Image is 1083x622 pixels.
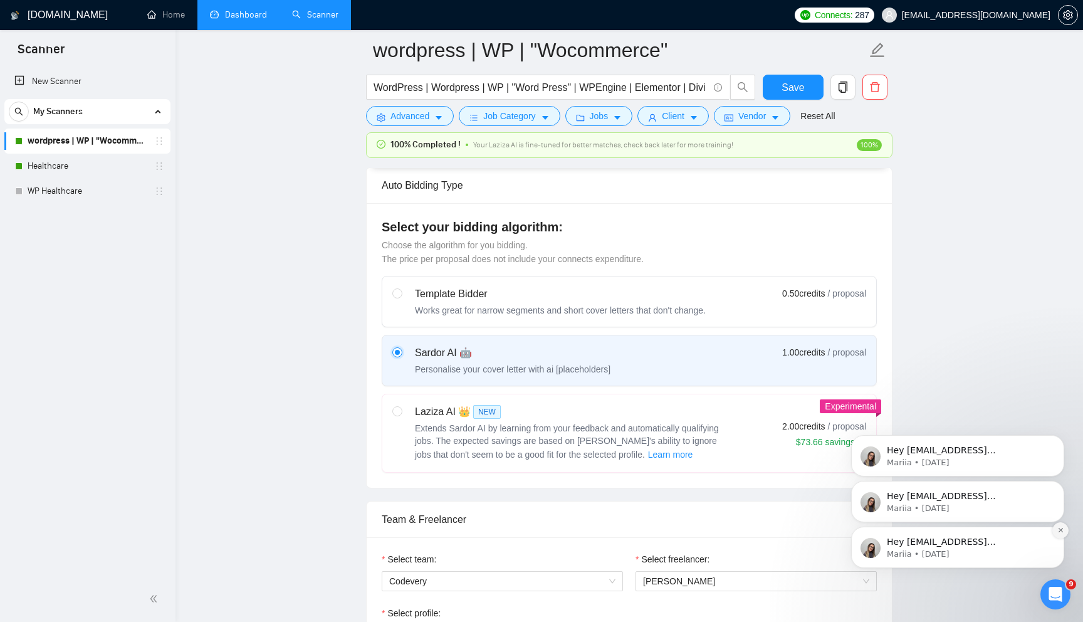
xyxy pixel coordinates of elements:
[771,113,780,122] span: caret-down
[725,113,733,122] span: idcard
[415,287,706,302] div: Template Bidder
[154,136,164,146] span: holder
[366,106,454,126] button: settingAdvancedcaret-down
[869,42,886,58] span: edit
[831,82,855,93] span: copy
[885,11,894,19] span: user
[415,304,706,317] div: Works great for narrow segments and short cover letters that don't change.
[1059,10,1077,20] span: setting
[731,82,755,93] span: search
[643,576,715,586] span: [PERSON_NAME]
[648,448,693,461] span: Learn more
[689,113,698,122] span: caret-down
[613,113,622,122] span: caret-down
[377,140,385,149] span: check-circle
[730,75,755,100] button: search
[374,80,708,95] input: Search Freelance Jobs...
[154,161,164,171] span: holder
[11,6,19,26] img: logo
[714,83,722,92] span: info-circle
[782,287,825,300] span: 0.50 credits
[382,240,644,264] span: Choose the algorithm for you bidding. The price per proposal does not include your connects expen...
[828,287,866,300] span: / proposal
[782,419,825,433] span: 2.00 credits
[9,102,29,122] button: search
[458,404,471,419] span: 👑
[415,363,610,376] div: Personalise your cover letter with ai [placeholders]
[647,447,694,462] button: Laziza AI NEWExtends Sardor AI by learning from your feedback and automatically qualifying jobs. ...
[473,405,501,419] span: NEW
[8,40,75,66] span: Scanner
[590,109,609,123] span: Jobs
[763,75,824,100] button: Save
[292,9,338,20] a: searchScanner
[662,109,684,123] span: Client
[390,109,429,123] span: Advanced
[825,401,876,411] span: Experimental
[1040,579,1070,609] iframe: Intercom live chat
[390,138,461,152] span: 100% Completed !
[863,82,887,93] span: delete
[782,80,804,95] span: Save
[14,69,160,94] a: New Scanner
[28,129,147,154] a: wordpress | WP | "Wocommerce"
[828,420,866,433] span: / proposal
[636,552,709,566] label: Select freelancer:
[1066,579,1076,589] span: 9
[9,107,28,116] span: search
[210,9,267,20] a: dashboardDashboard
[28,179,147,204] a: WP Healthcare
[28,154,147,179] a: Healthcare
[4,69,170,94] li: New Scanner
[832,355,1083,588] iframe: Intercom notifications message
[387,606,441,620] span: Select profile:
[4,99,170,204] li: My Scanners
[382,552,436,566] label: Select team:
[714,106,790,126] button: idcardVendorcaret-down
[382,502,877,537] div: Team & Freelancer
[382,218,877,236] h4: Select your bidding algorithm:
[373,34,867,66] input: Scanner name...
[459,106,560,126] button: barsJob Categorycaret-down
[389,572,615,591] span: Codevery
[565,106,633,126] button: folderJobscaret-down
[1058,5,1078,25] button: setting
[473,140,733,149] span: Your Laziza AI is fine-tuned for better matches, check back later for more training!
[434,113,443,122] span: caret-down
[483,109,535,123] span: Job Category
[576,113,585,122] span: folder
[377,113,385,122] span: setting
[147,9,185,20] a: homeHome
[149,593,162,605] span: double-left
[33,99,83,124] span: My Scanners
[800,10,810,20] img: upwork-logo.png
[541,113,550,122] span: caret-down
[154,186,164,196] span: holder
[637,106,709,126] button: userClientcaret-down
[1058,10,1078,20] a: setting
[796,436,866,448] div: $73.66 savings
[857,139,882,151] span: 100%
[830,75,855,100] button: copy
[828,346,866,359] span: / proposal
[415,345,610,361] div: Sardor AI 🤖
[469,113,478,122] span: bars
[415,423,719,460] span: Extends Sardor AI by learning from your feedback and automatically qualifying jobs. The expected ...
[782,345,825,359] span: 1.00 credits
[815,8,852,22] span: Connects:
[800,109,835,123] a: Reset All
[855,8,869,22] span: 287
